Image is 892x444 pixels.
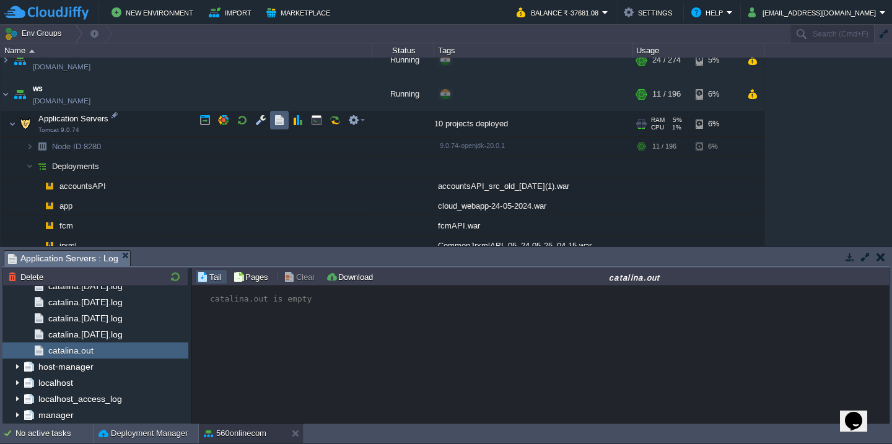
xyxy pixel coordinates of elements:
[58,240,79,251] a: jrxml
[435,43,632,58] div: Tags
[840,394,880,432] iframe: chat widget
[26,137,33,156] img: AMDAwAAAACH5BAEAAAAALAAAAAABAAEAAAICRAEAOw==
[46,345,95,356] a: catalina.out
[651,116,665,124] span: RAM
[46,281,125,292] a: catalina.[DATE].log
[197,271,225,282] button: Tail
[434,176,632,196] div: accountsAPI_src_old_[DATE](1).war
[52,142,84,151] span: Node ID:
[652,43,681,77] div: 24 / 274
[8,271,47,282] button: Delete
[36,393,124,404] a: localhost_access_log
[58,220,75,231] a: fcm
[17,111,34,136] img: AMDAwAAAACH5BAEAAAAALAAAAAABAAEAAAICRAEAOw==
[696,137,736,156] div: 6%
[46,329,125,340] a: catalina.[DATE].log
[46,297,125,308] a: catalina.[DATE].log
[670,116,682,124] span: 5%
[652,77,681,111] div: 11 / 196
[1,77,11,111] img: AMDAwAAAACH5BAEAAAAALAAAAAABAAEAAAICRAEAOw==
[8,251,118,266] span: Application Servers : Log
[633,43,764,58] div: Usage
[51,141,103,152] a: Node ID:8280
[382,272,888,282] div: catalina.out
[624,5,676,20] button: Settings
[517,5,602,20] button: Balance ₹-37681.08
[696,77,736,111] div: 6%
[691,5,727,20] button: Help
[204,427,266,440] button: 560onlinecom
[29,50,35,53] img: AMDAwAAAACH5BAEAAAAALAAAAAABAAEAAAICRAEAOw==
[233,271,272,282] button: Pages
[11,43,28,77] img: AMDAwAAAACH5BAEAAAAALAAAAAABAAEAAAICRAEAOw==
[696,43,736,77] div: 5%
[41,176,58,196] img: AMDAwAAAACH5BAEAAAAALAAAAAABAAEAAAICRAEAOw==
[373,43,434,58] div: Status
[36,377,75,388] a: localhost
[210,294,312,303] div: catalina.out is empty
[41,236,58,255] img: AMDAwAAAACH5BAEAAAAALAAAAAABAAEAAAICRAEAOw==
[669,124,681,131] span: 1%
[33,82,43,95] a: ws
[98,427,188,440] button: Deployment Manager
[33,137,51,156] img: AMDAwAAAACH5BAEAAAAALAAAAAABAAEAAAICRAEAOw==
[651,124,664,131] span: CPU
[434,111,632,136] div: 10 projects deployed
[51,141,103,152] span: 8280
[41,216,58,235] img: AMDAwAAAACH5BAEAAAAALAAAAAABAAEAAAICRAEAOw==
[58,201,74,211] a: app
[38,126,79,134] span: Tomcat 9.0.74
[46,313,125,324] a: catalina.[DATE].log
[372,43,434,77] div: Running
[33,236,41,255] img: AMDAwAAAACH5BAEAAAAALAAAAAABAAEAAAICRAEAOw==
[326,271,377,282] button: Download
[434,236,632,255] div: CommonJrxmlAPI_05_24-05-25_04-15.war
[9,111,16,136] img: AMDAwAAAACH5BAEAAAAALAAAAAABAAEAAAICRAEAOw==
[440,142,505,149] span: 9.0.74-openjdk-20.0.1
[33,157,51,176] img: AMDAwAAAACH5BAEAAAAALAAAAAABAAEAAAICRAEAOw==
[4,25,66,42] button: Env Groups
[26,157,33,176] img: AMDAwAAAACH5BAEAAAAALAAAAAABAAEAAAICRAEAOw==
[209,5,255,20] button: Import
[748,5,880,20] button: [EMAIL_ADDRESS][DOMAIN_NAME]
[33,176,41,196] img: AMDAwAAAACH5BAEAAAAALAAAAAABAAEAAAICRAEAOw==
[284,271,318,282] button: Clear
[15,424,93,443] div: No active tasks
[11,77,28,111] img: AMDAwAAAACH5BAEAAAAALAAAAAABAAEAAAICRAEAOw==
[37,114,110,123] a: Application ServersTomcat 9.0.74
[33,216,41,235] img: AMDAwAAAACH5BAEAAAAALAAAAAABAAEAAAICRAEAOw==
[33,196,41,215] img: AMDAwAAAACH5BAEAAAAALAAAAAABAAEAAAICRAEAOw==
[652,137,676,156] div: 11 / 196
[51,161,101,172] a: Deployments
[111,5,197,20] button: New Environment
[1,43,11,77] img: AMDAwAAAACH5BAEAAAAALAAAAAABAAEAAAICRAEAOw==
[1,43,372,58] div: Name
[372,77,434,111] div: Running
[33,61,90,73] a: [DOMAIN_NAME]
[266,5,334,20] button: Marketplace
[58,181,108,191] a: accountsAPI
[36,409,76,420] a: manager
[36,361,95,372] a: host-manager
[4,5,89,20] img: CloudJiffy
[696,111,736,136] div: 6%
[41,196,58,215] img: AMDAwAAAACH5BAEAAAAALAAAAAABAAEAAAICRAEAOw==
[37,113,110,124] span: Application Servers
[33,95,90,107] a: [DOMAIN_NAME]
[434,216,632,235] div: fcmAPI.war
